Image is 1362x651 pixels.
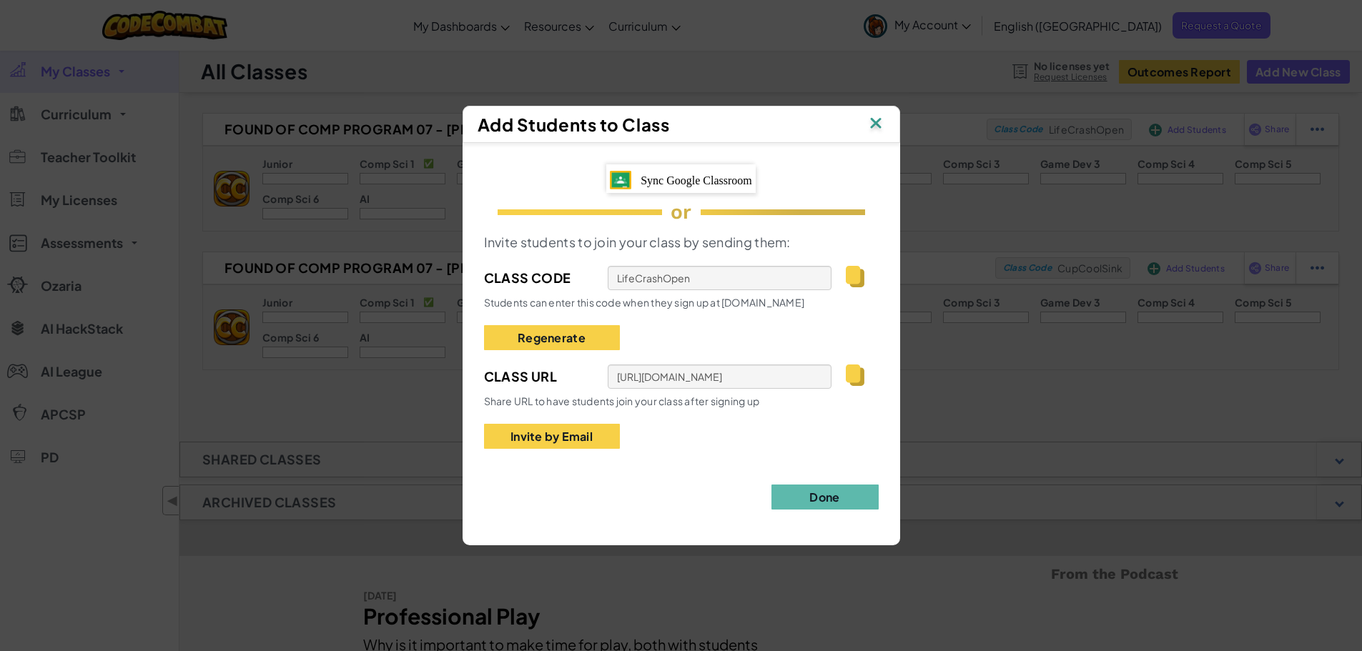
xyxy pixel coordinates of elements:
[484,296,805,309] span: Students can enter this code when they sign up at [DOMAIN_NAME]
[771,484,879,510] button: Done
[867,114,885,135] img: IconClose.svg
[846,266,864,287] img: IconCopy.svg
[610,171,631,189] img: IconGoogleClassroom.svg
[671,200,691,224] span: or
[484,394,760,407] span: Share URL to have students join your class after signing up
[484,325,620,350] button: Regenerate
[484,424,620,449] button: Invite by Email
[484,366,593,387] span: Class Url
[641,174,752,187] span: Sync Google Classroom
[484,234,791,250] span: Invite students to join your class by sending them:
[478,114,670,135] span: Add Students to Class
[846,364,864,386] img: IconCopy.svg
[484,267,593,289] span: Class Code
